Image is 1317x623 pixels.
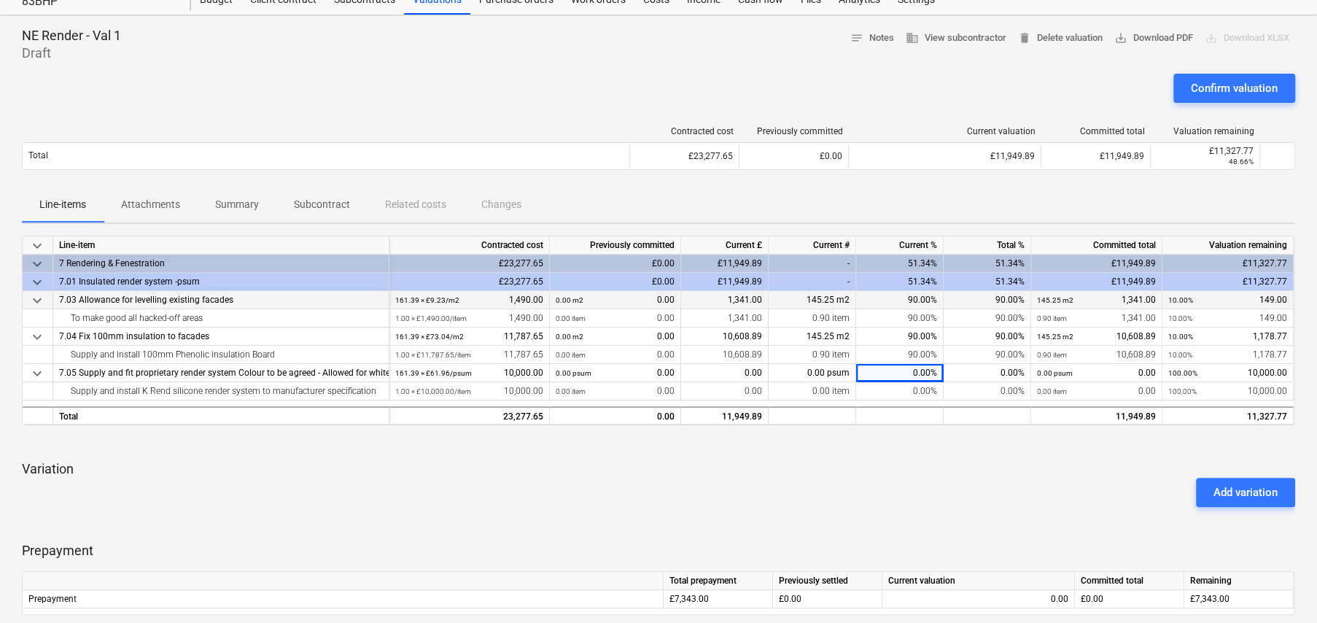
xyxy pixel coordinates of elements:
[1184,590,1294,608] div: £7,343.00
[53,236,389,255] div: Line-item
[1037,333,1073,341] small: 145.25 m2
[556,408,675,426] div: 0.00
[888,590,1068,608] div: 0.00
[769,273,856,291] div: -
[906,31,919,44] span: business
[550,273,681,291] div: £0.00
[556,387,586,395] small: 0.00 item
[59,346,383,364] div: Supply and install 100mm Phenolic insulation Board
[1037,291,1156,309] div: 1,341.00
[856,309,944,328] div: 90.00%
[1184,572,1294,590] div: Remaining
[1168,387,1197,395] small: 100.00%
[1168,408,1287,426] div: 11,327.77
[1031,236,1162,255] div: Committed total
[856,382,944,400] div: 0.00%
[1157,126,1254,136] div: Valuation remaining
[745,126,843,136] div: Previously committed
[395,351,471,359] small: 1.00 × £11,787.65 / item
[1041,144,1150,168] div: £11,949.89
[1157,146,1254,156] div: £11,327.77
[1244,553,1317,623] iframe: Chat Widget
[1012,27,1108,50] button: Delete valuation
[39,197,86,212] p: Line-items
[389,255,550,273] div: £23,277.65
[1168,309,1287,328] div: 149.00
[59,364,383,382] div: 7.05 Supply and fit proprietary render system Colour to be agreed - Allowed for white
[944,364,1031,382] div: 0.00%
[556,351,586,359] small: 0.00 item
[944,236,1031,255] div: Total %
[1037,369,1073,377] small: 0.00 psum
[1037,296,1073,304] small: 145.25 m2
[681,382,769,400] div: 0.00
[59,255,383,273] div: 7 Rendering & Fenestration
[215,197,259,212] p: Summary
[944,309,1031,328] div: 90.00%
[850,30,894,47] span: Notes
[28,365,46,382] span: keyboard_arrow_down
[395,364,543,382] div: 10,000.00
[848,144,1041,168] div: £11,949.89
[1031,255,1162,273] div: £11,949.89
[556,296,583,304] small: 0.00 m2
[59,309,383,328] div: To make good all hacked-off areas
[23,590,664,608] div: Prepayment
[769,309,856,328] div: 0.90 item
[856,291,944,309] div: 90.00%
[856,328,944,346] div: 90.00%
[28,255,46,273] span: keyboard_arrow_down
[1037,351,1067,359] small: 0.90 item
[944,346,1031,364] div: 90.00%
[1196,478,1295,507] button: Add variation
[395,346,543,364] div: 11,787.65
[900,27,1012,50] button: View subcontractor
[664,590,773,608] div: £7,343.00
[856,346,944,364] div: 90.00%
[769,236,856,255] div: Current #
[22,27,121,44] p: NE Render - Val 1
[944,255,1031,273] div: 51.34%
[1168,369,1197,377] small: 100.00%
[681,364,769,382] div: 0.00
[1168,364,1287,382] div: 10,000.00
[855,126,1036,136] div: Current valuation
[28,292,46,309] span: keyboard_arrow_down
[556,346,675,364] div: 0.00
[556,291,675,309] div: 0.00
[681,309,769,328] div: 1,341.00
[1108,27,1199,50] button: Download PDF
[1075,590,1184,608] div: £0.00
[769,364,856,382] div: 0.00 psum
[773,590,882,608] div: £0.00
[22,542,1295,560] p: Prepayment
[1114,30,1193,47] span: Download PDF
[550,236,681,255] div: Previously committed
[681,236,769,255] div: Current £
[1162,236,1294,255] div: Valuation remaining
[1191,79,1278,98] div: Confirm valuation
[28,150,48,162] p: Total
[22,44,121,62] p: Draft
[1018,30,1103,47] span: Delete valuation
[1168,382,1287,400] div: 10,000.00
[1168,328,1287,346] div: 1,178.77
[664,572,773,590] div: Total prepayment
[395,387,471,395] small: 1.00 × £10,000.00 / item
[1168,296,1193,304] small: 10.00%
[681,328,769,346] div: 10,608.89
[1229,158,1254,166] small: 48.66%
[1168,346,1287,364] div: 1,178.77
[856,273,944,291] div: 51.34%
[856,364,944,382] div: 0.00%
[844,27,900,50] button: Notes
[1047,126,1145,136] div: Committed total
[1162,273,1294,291] div: £11,327.77
[395,369,472,377] small: 161.39 × £61.96 / psum
[121,197,180,212] p: Attachments
[395,333,464,341] small: 161.39 × £73.04 / m2
[395,296,459,304] small: 161.39 × £9.23 / m2
[769,382,856,400] div: 0.00 item
[395,291,543,309] div: 1,490.00
[53,406,389,425] div: Total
